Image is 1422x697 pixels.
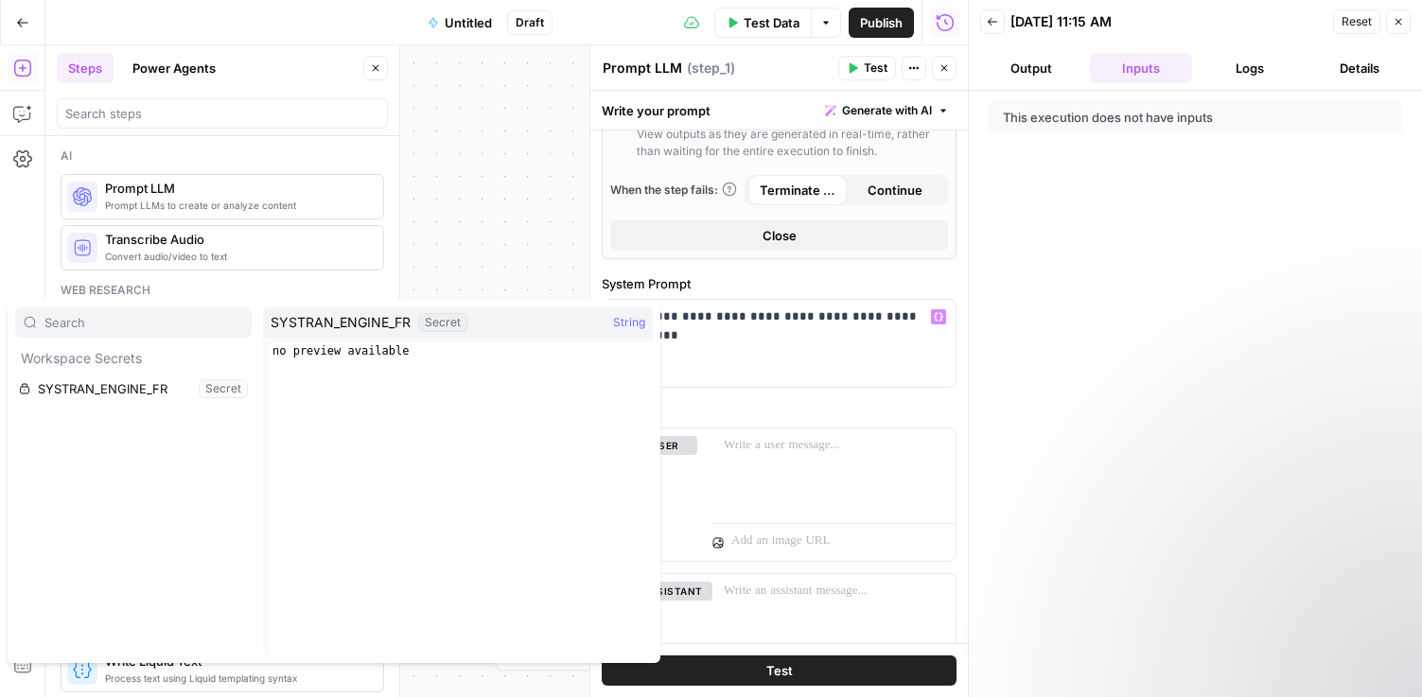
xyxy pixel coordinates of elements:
span: Continue [868,181,922,200]
span: Terminate Workflow [760,181,835,200]
input: Search steps [65,104,379,123]
span: Close [763,226,797,245]
span: Generate with AI [842,102,932,119]
span: Draft [516,14,544,31]
span: Convert audio/video to text [105,249,368,264]
span: Reset [1342,13,1372,30]
span: Untitled [445,13,492,32]
button: Untitled [416,8,503,38]
button: Reset [1333,9,1380,34]
button: Test [602,655,957,686]
a: When the step fails: [610,182,737,199]
span: String [613,313,645,332]
button: user [633,436,697,455]
input: Search [44,313,243,332]
button: assistant [633,582,712,601]
div: This execution does not have inputs [1003,108,1301,127]
button: Close [610,220,948,251]
span: Publish [860,13,903,32]
span: Test [766,661,793,680]
div: Write your prompt [590,91,968,130]
button: Select variable SYSTRAN_ENGINE_FR [15,374,252,404]
span: Prompt LLMs to create or analyze content [105,198,368,213]
button: Details [1308,53,1411,83]
button: Generate with AI [817,98,957,123]
button: Logs [1200,53,1302,83]
div: Web research [61,282,384,299]
button: Test Data [714,8,811,38]
span: Transcribe Audio [105,230,368,249]
span: Test Data [744,13,799,32]
button: Inputs [1090,53,1192,83]
label: System Prompt [602,274,957,293]
div: WorkflowInput SettingsInputs [562,234,914,288]
button: Test [838,56,896,80]
div: Secret [418,313,467,332]
p: Workspace Secrets [15,343,252,374]
button: Power Agents [121,53,227,83]
span: Process text using Liquid templating syntax [105,671,368,686]
button: Steps [57,53,114,83]
button: Publish [849,8,914,38]
span: Test [864,60,887,77]
span: ( step_1 ) [687,59,735,78]
label: Chat [602,403,957,422]
span: Prompt LLM [105,179,368,198]
textarea: Prompt LLM [603,59,682,78]
span: SYSTRAN_ENGINE_FR [271,313,411,332]
button: Continue [847,175,945,205]
div: View outputs as they are generated in real-time, rather than waiting for the entire execution to ... [637,126,940,160]
button: Output [980,53,1082,83]
div: Ai [61,148,384,165]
